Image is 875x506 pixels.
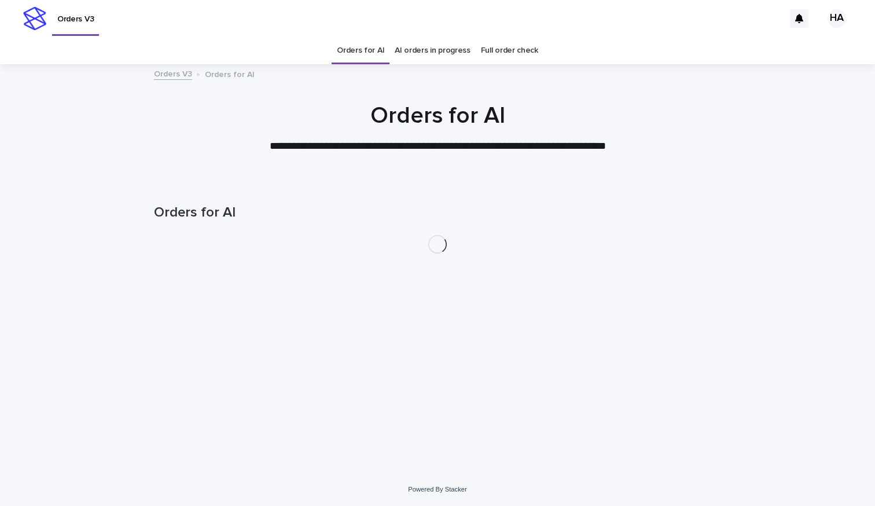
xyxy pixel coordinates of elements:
h1: Orders for AI [154,102,721,130]
a: Orders for AI [337,37,384,64]
p: Orders for AI [205,67,255,80]
a: Powered By Stacker [408,486,466,493]
a: AI orders in progress [395,37,470,64]
div: HA [828,9,846,28]
img: stacker-logo-s-only.png [23,7,46,30]
a: Full order check [481,37,538,64]
a: Orders V3 [154,67,192,80]
h1: Orders for AI [154,204,721,221]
